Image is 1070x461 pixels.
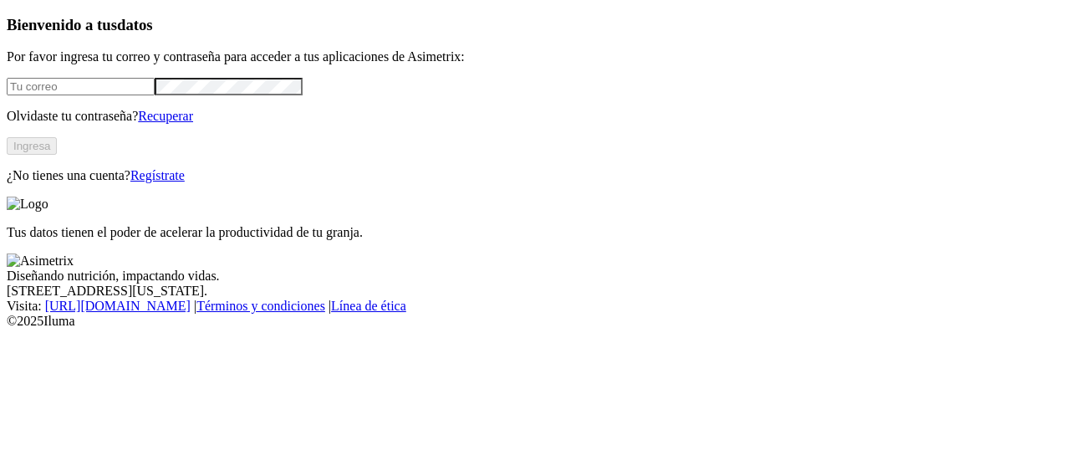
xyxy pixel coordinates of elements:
[7,284,1063,299] div: [STREET_ADDRESS][US_STATE].
[7,137,57,155] button: Ingresa
[7,16,1063,34] h3: Bienvenido a tus
[117,16,153,33] span: datos
[7,78,155,95] input: Tu correo
[7,269,1063,284] div: Diseñando nutrición, impactando vidas.
[7,168,1063,183] p: ¿No tienes una cuenta?
[331,299,406,313] a: Línea de ética
[7,225,1063,240] p: Tus datos tienen el poder de acelerar la productividad de tu granja.
[138,109,193,123] a: Recuperar
[7,254,74,269] img: Asimetrix
[196,299,325,313] a: Términos y condiciones
[7,197,48,212] img: Logo
[7,109,1063,124] p: Olvidaste tu contraseña?
[7,299,1063,314] div: Visita : | |
[130,168,185,182] a: Regístrate
[7,314,1063,329] div: © 2025 Iluma
[7,49,1063,64] p: Por favor ingresa tu correo y contraseña para acceder a tus aplicaciones de Asimetrix:
[45,299,191,313] a: [URL][DOMAIN_NAME]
